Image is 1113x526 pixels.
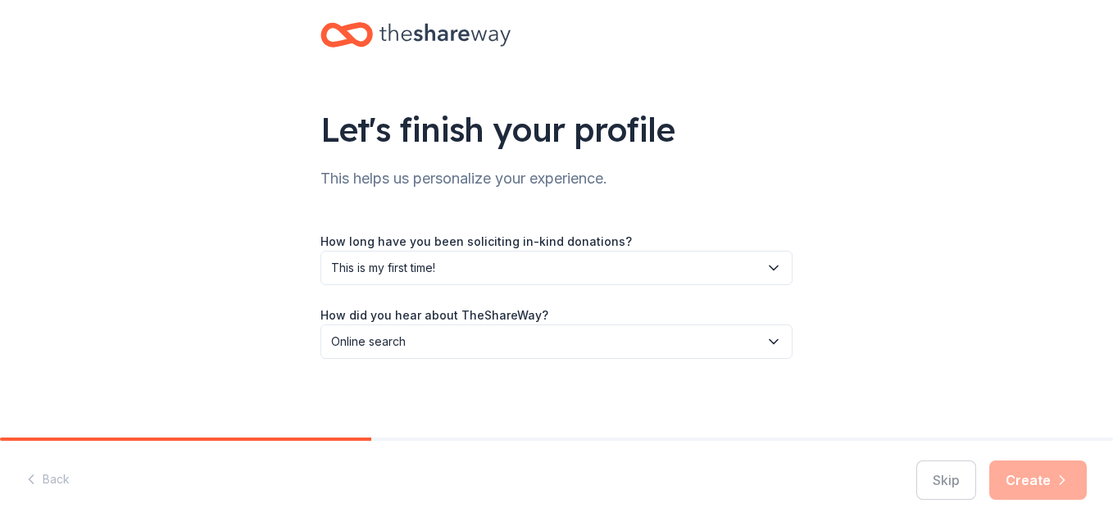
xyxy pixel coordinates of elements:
[320,107,793,152] div: Let's finish your profile
[320,307,548,324] label: How did you hear about TheShareWay?
[320,166,793,192] div: This helps us personalize your experience.
[320,324,793,359] button: Online search
[320,234,632,250] label: How long have you been soliciting in-kind donations?
[331,258,759,278] span: This is my first time!
[320,251,793,285] button: This is my first time!
[331,332,759,351] span: Online search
